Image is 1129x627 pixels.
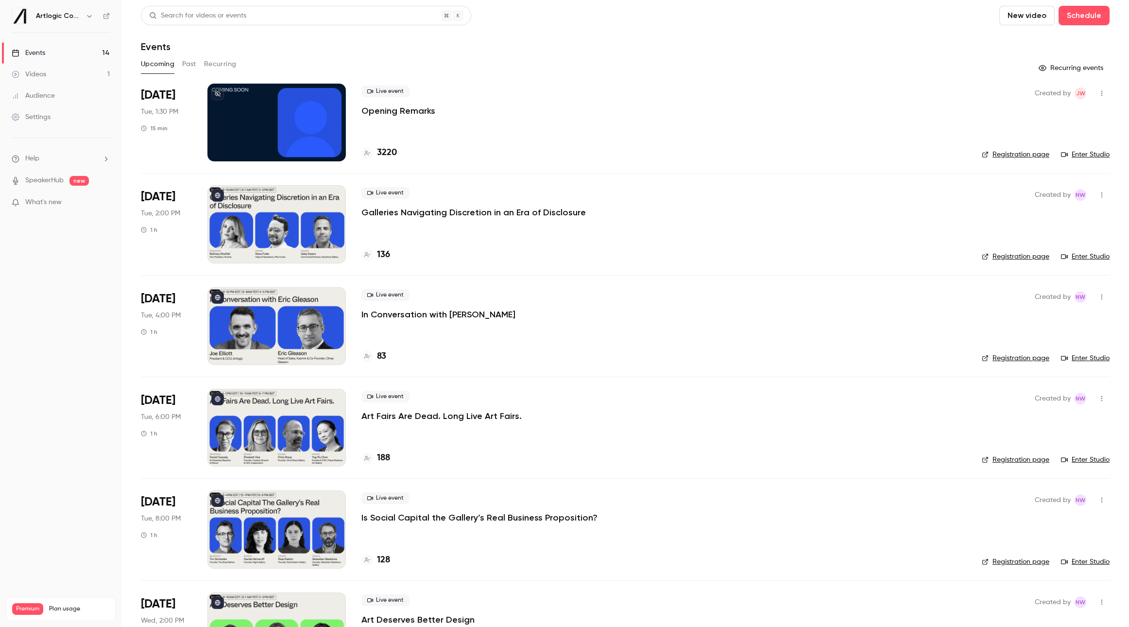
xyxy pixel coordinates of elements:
span: Natasha Whiffin [1075,291,1086,303]
a: Enter Studio [1061,455,1110,465]
a: 3220 [361,146,397,159]
a: Galleries Navigating Discretion in an Era of Disclosure [361,207,586,218]
span: Created by [1035,189,1071,201]
h1: Events [141,41,171,52]
span: [DATE] [141,87,175,103]
div: Events [12,48,45,58]
span: Created by [1035,596,1071,608]
span: JW [1076,87,1085,99]
span: NW [1076,291,1085,303]
iframe: Noticeable Trigger [98,198,110,207]
a: Enter Studio [1061,252,1110,261]
a: Art Deserves Better Design [361,614,475,626]
a: 128 [361,554,390,567]
button: Recurring [204,56,237,72]
span: Premium [12,603,43,615]
a: 136 [361,248,390,261]
span: Live event [361,187,410,199]
span: [DATE] [141,596,175,612]
button: Past [182,56,196,72]
span: [DATE] [141,291,175,307]
span: Live event [361,289,410,301]
div: 1 h [141,430,157,437]
div: Audience [12,91,55,101]
div: Sep 16 Tue, 6:00 PM (Europe/London) [141,389,192,467]
a: SpeakerHub [25,175,64,186]
div: Sep 16 Tue, 2:00 PM (Europe/London) [141,185,192,263]
button: New video [999,6,1055,25]
span: What's new [25,197,62,208]
h6: Artlogic Connect 2025 [36,11,82,21]
span: Live event [361,86,410,97]
h4: 128 [377,554,390,567]
span: Plan usage [49,605,109,613]
h4: 188 [377,452,390,465]
a: Registration page [982,455,1049,465]
a: Enter Studio [1061,150,1110,159]
a: Registration page [982,252,1049,261]
span: Created by [1035,393,1071,404]
span: new [69,176,89,186]
a: Enter Studio [1061,353,1110,363]
a: In Conversation with [PERSON_NAME] [361,309,515,320]
h4: 3220 [377,146,397,159]
div: Settings [12,112,51,122]
button: Schedule [1059,6,1110,25]
span: NW [1076,596,1085,608]
div: 1 h [141,226,157,234]
span: [DATE] [141,393,175,408]
a: Registration page [982,557,1049,567]
span: Live event [361,594,410,606]
a: Opening Remarks [361,105,435,117]
div: Sep 16 Tue, 1:30 PM (Europe/London) [141,84,192,161]
a: 188 [361,452,390,465]
span: Created by [1035,87,1071,99]
span: [DATE] [141,189,175,205]
span: Natasha Whiffin [1075,494,1086,506]
a: Art Fairs Are Dead. Long Live Art Fairs. [361,410,522,422]
li: help-dropdown-opener [12,154,110,164]
span: Tue, 4:00 PM [141,311,181,320]
a: 83 [361,350,386,363]
a: Registration page [982,150,1049,159]
button: Recurring events [1034,60,1110,76]
span: Created by [1035,291,1071,303]
span: [DATE] [141,494,175,510]
a: Enter Studio [1061,557,1110,567]
h4: 136 [377,248,390,261]
div: Sep 16 Tue, 4:00 PM (Europe/Dublin) [141,287,192,365]
span: Live event [361,492,410,504]
a: Registration page [982,353,1049,363]
span: Live event [361,391,410,402]
div: 15 min [141,124,168,132]
span: Natasha Whiffin [1075,393,1086,404]
div: Videos [12,70,46,79]
a: Is Social Capital the Gallery’s Real Business Proposition? [361,512,598,523]
button: Upcoming [141,56,174,72]
span: NW [1076,494,1085,506]
div: Search for videos or events [149,11,246,21]
span: NW [1076,393,1085,404]
span: Natasha Whiffin [1075,596,1086,608]
div: 1 h [141,328,157,336]
div: Sep 16 Tue, 8:00 PM (Europe/London) [141,490,192,568]
span: Natasha Whiffin [1075,189,1086,201]
span: Help [25,154,39,164]
span: Tue, 8:00 PM [141,514,181,523]
span: Created by [1035,494,1071,506]
span: Tue, 1:30 PM [141,107,178,117]
h4: 83 [377,350,386,363]
div: 1 h [141,531,157,539]
img: Artlogic Connect 2025 [12,8,28,24]
span: Wed, 2:00 PM [141,616,184,626]
span: Tue, 6:00 PM [141,412,181,422]
span: Jack Walden [1075,87,1086,99]
span: NW [1076,189,1085,201]
span: Tue, 2:00 PM [141,209,180,218]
